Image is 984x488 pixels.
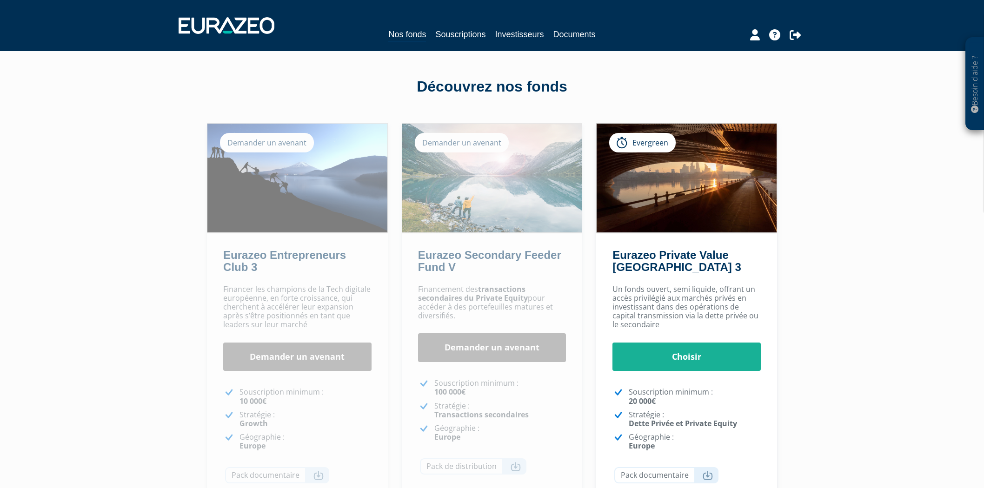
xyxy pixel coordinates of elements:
[629,410,761,428] p: Stratégie :
[418,249,561,273] a: Eurazeo Secondary Feeder Fund V
[402,124,582,232] img: Eurazeo Secondary Feeder Fund V
[223,343,372,371] a: Demander un avenant
[434,402,566,419] p: Stratégie :
[418,333,566,362] a: Demander un avenant
[179,17,274,34] img: 1732889491-logotype_eurazeo_blanc_rvb.png
[495,28,544,41] a: Investisseurs
[239,433,372,450] p: Géographie :
[223,285,372,330] p: Financer les champions de la Tech digitale européenne, en forte croissance, qui cherchent à accél...
[207,124,387,232] img: Eurazeo Entrepreneurs Club 3
[629,388,761,405] p: Souscription minimum :
[434,379,566,396] p: Souscription minimum :
[227,76,757,98] div: Découvrez nos fonds
[597,124,777,232] img: Eurazeo Private Value Europe 3
[434,424,566,442] p: Géographie :
[614,467,718,483] a: Pack documentaire
[434,432,460,442] strong: Europe
[418,284,528,303] strong: transactions secondaires du Private Equity
[434,387,465,397] strong: 100 000€
[239,418,268,429] strong: Growth
[239,441,266,451] strong: Europe
[220,133,314,152] div: Demander un avenant
[239,396,266,406] strong: 10 000€
[612,249,741,273] a: Eurazeo Private Value [GEOGRAPHIC_DATA] 3
[415,133,509,152] div: Demander un avenant
[629,441,655,451] strong: Europe
[629,396,656,406] strong: 20 000€
[434,409,529,420] strong: Transactions secondaires
[420,458,526,475] a: Pack de distribution
[435,28,485,41] a: Souscriptions
[239,388,372,405] p: Souscription minimum :
[223,249,346,273] a: Eurazeo Entrepreneurs Club 3
[388,28,426,42] a: Nos fonds
[612,343,761,371] a: Choisir
[418,285,566,321] p: Financement des pour accéder à des portefeuilles matures et diversifiés.
[553,28,596,41] a: Documents
[970,42,980,126] p: Besoin d'aide ?
[239,410,372,428] p: Stratégie :
[609,133,676,152] div: Evergreen
[629,418,737,429] strong: Dette Privée et Private Equity
[225,467,329,483] a: Pack documentaire
[612,285,761,330] p: Un fonds ouvert, semi liquide, offrant un accès privilégié aux marchés privés en investissant dan...
[629,433,761,450] p: Géographie :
